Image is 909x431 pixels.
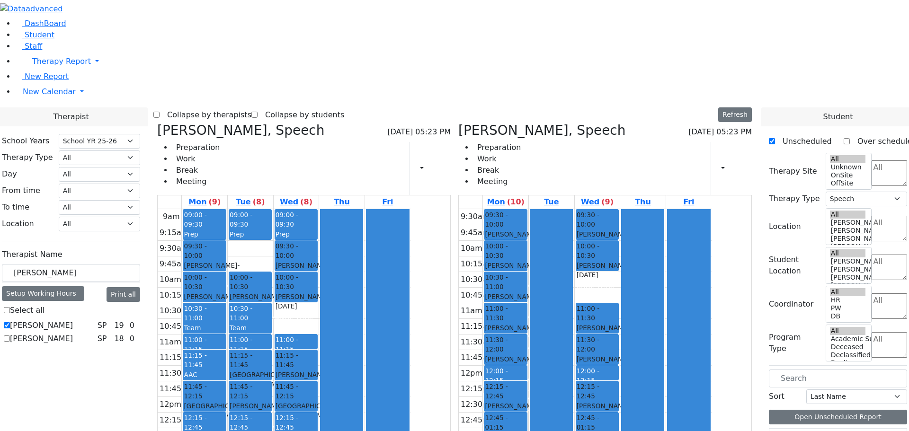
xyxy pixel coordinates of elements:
span: 11:15 - 11:45 [276,351,317,370]
option: All [830,249,866,257]
option: AH [830,320,866,328]
input: Search [769,369,907,387]
div: 19 [112,320,125,331]
span: 11:45 - 12:15 [230,382,271,401]
button: Open Unscheduled Report [769,410,907,424]
span: 12:00 - 12:15 [485,367,508,384]
label: Select all [10,305,45,316]
div: 0 [128,320,136,331]
li: Meeting [473,176,521,187]
li: Preparation [473,142,521,153]
span: 11:30 - 12:00 [577,335,618,354]
label: (9) [601,196,614,208]
a: September 12, 2025 [681,195,696,209]
div: 10am [158,274,183,285]
option: WP [830,187,866,195]
div: 11:15am [158,352,196,363]
li: Work [172,153,220,165]
a: September 8, 2025 [187,195,223,209]
a: September 8, 2025 [485,195,526,209]
a: New Report [15,72,69,81]
a: Therapy Report [15,52,909,71]
div: 12pm [158,399,183,410]
span: 09:30 - 10:00 [184,241,225,261]
span: 10:30 - 11:00 [485,273,526,292]
a: Staff [15,42,42,51]
span: 09:00 - 09:30 [230,211,252,228]
span: 11:45 - 12:15 [276,382,317,401]
div: Prep [230,229,271,239]
li: Break [473,165,521,176]
div: Team Meeting [184,323,225,343]
span: DashBoard [25,19,66,28]
div: 9:30am [158,243,190,254]
span: 12:15 - 12:45 [276,414,298,431]
a: September 9, 2025 [542,195,561,209]
div: 12:15pm [158,414,196,426]
label: Unscheduled [775,134,832,149]
span: [GEOGRAPHIC_DATA] [276,401,343,411]
option: All [830,327,866,335]
label: Student Location [769,254,820,277]
label: Therapy Type [769,193,820,204]
div: Team Meeting [230,323,271,343]
div: SP [94,333,111,344]
div: Report [428,160,433,176]
label: School Years [2,135,49,147]
span: Staff [25,42,42,51]
div: Delete [445,161,451,176]
label: Therapist Name [2,249,62,260]
label: Location [2,218,34,229]
label: Day [2,168,17,180]
div: [PERSON_NAME] [577,229,618,249]
div: SP [94,320,111,331]
option: PW [830,304,866,312]
div: Report [729,160,734,176]
div: [PERSON_NAME] [276,292,317,311]
div: 9:45am [459,227,491,238]
div: 11am [158,336,183,348]
label: (10) [507,196,525,208]
span: 12:15 - 12:45 [485,382,526,401]
div: 11:45am [158,383,196,395]
div: 9:45am [158,258,190,270]
a: September 10, 2025 [579,195,615,209]
span: Therapy Report [32,57,91,66]
div: [PERSON_NAME] [577,354,618,374]
div: [PERSON_NAME] [276,370,317,389]
span: 09:30 - 10:00 [276,241,317,261]
div: [PERSON_NAME] [230,379,271,399]
div: 11:30am [459,336,497,348]
button: Refresh [718,107,752,122]
div: 10:15am [459,258,497,270]
option: [PERSON_NAME] 3 [830,235,866,243]
option: [PERSON_NAME] 4 [830,265,866,273]
span: 10:00 - 10:30 [184,273,225,292]
span: [GEOGRAPHIC_DATA] [230,370,297,379]
label: Collapse by therapists [160,107,251,123]
div: Prep [184,229,225,239]
div: 12:45pm [459,414,497,426]
span: 10:00 - 10:30 [276,273,317,292]
div: 10:45am [459,290,497,301]
div: [PERSON_NAME] [577,261,618,280]
div: [PERSON_NAME] [230,292,271,311]
div: 0 [128,333,136,344]
a: September 9, 2025 [234,195,267,209]
option: Deceased [830,343,866,351]
span: 11:00 - 11:30 [577,304,618,323]
label: Location [769,221,801,232]
label: Therapy Site [769,166,817,177]
input: Search [2,264,140,282]
div: 9am [161,211,182,222]
div: 10:30am [459,274,497,285]
textarea: Search [872,293,907,319]
div: AAC Meeting [184,370,225,389]
div: [PERSON_NAME] [230,401,271,421]
a: September 10, 2025 [278,195,314,209]
span: 09:00 - 09:30 [276,211,298,228]
span: 09:30 - 10:00 [577,210,618,229]
a: September 12, 2025 [380,195,395,209]
div: [PERSON_NAME] [577,323,618,343]
div: [PERSON_NAME] [485,261,526,280]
